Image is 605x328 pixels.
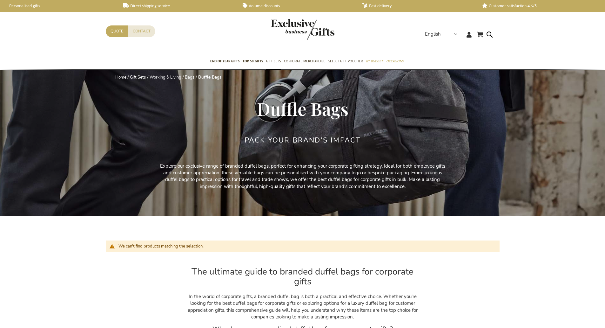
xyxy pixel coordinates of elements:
[425,31,461,38] div: English
[160,163,446,190] p: Explore our exclusive range of branded duffel bags, perfect for enhancing your corporate gifting ...
[266,58,281,65] span: Gift Sets
[187,267,419,287] h2: The ultimate guide to branded duffel bags for corporate gifts
[123,3,232,9] a: Direct shipping service
[3,3,113,9] a: Personalised gifts
[185,74,194,80] a: Bags
[106,25,128,37] a: Quote
[118,244,493,249] div: We can't find products matching the selection.
[271,19,334,40] img: Exclusive Business gifts logo
[425,31,441,38] span: English
[366,58,383,65] span: By Budget
[243,58,263,65] span: TOP 50 Gifts
[328,58,363,65] span: Select Gift Voucher
[386,58,403,65] span: Occasions
[243,3,352,9] a: Volume discounts
[150,74,181,80] a: Working & Living
[198,74,221,80] strong: Duffle Bags
[210,58,239,65] span: End of year gifts
[284,58,325,65] span: Corporate Merchandise
[245,136,361,144] h2: Pack Your Brand’s Impact
[362,3,472,9] a: Fast delivery
[482,3,592,9] a: Customer satisfaction 4,6/5
[271,19,303,40] a: store logo
[115,74,126,80] a: Home
[128,25,155,37] a: Contact
[257,97,348,120] span: Duffle Bags
[130,74,146,80] a: Gift Sets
